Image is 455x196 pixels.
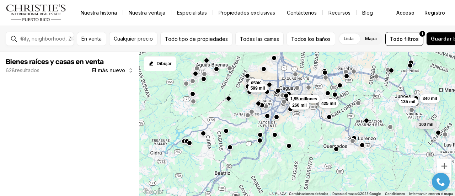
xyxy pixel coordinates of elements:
a: Recursos [323,8,356,18]
button: Todas las camas [235,32,284,46]
font: filtros [404,36,419,42]
button: Contáctenos [281,8,322,18]
button: Acercar [437,159,451,173]
font: 425 mil [321,101,336,106]
font: Blog [362,10,373,16]
a: Informar un error en el mapa [409,192,453,196]
font: 628 [6,67,15,73]
button: Acceso [392,6,419,20]
font: 1,95 millones [290,96,317,101]
font: Dibujar [157,61,172,66]
font: Todo [390,36,403,42]
button: Empezar a dibujar [144,56,176,71]
button: 100 mil [416,120,437,129]
font: 340 mil [423,96,437,101]
font: 100 mil [419,122,434,127]
a: Blog [357,8,379,18]
a: Nuestra historia [75,8,123,18]
font: Cualquier precio [114,36,153,42]
button: 599 mil [248,84,268,92]
font: El más nuevo [92,67,125,73]
font: 599 mil [251,86,265,91]
font: Especialistas [177,10,207,16]
button: Todos los baños [287,32,335,46]
font: Datos del mapa ©2025 Google [332,192,381,196]
button: Cualquier precio [109,32,157,46]
font: Registro [424,10,445,16]
font: Propiedades exclusivas [219,10,275,16]
button: El más nuevo [88,63,138,78]
font: Nuestra ventaja [129,10,165,16]
button: 260 mil [289,101,310,110]
font: 135 mil [401,99,416,104]
font: Todos los baños [291,36,331,42]
a: Especialistas [171,8,213,18]
font: En venta [81,36,102,42]
button: Todo tipo de propiedades [160,32,232,46]
img: logo [6,4,66,21]
button: Todofiltros1 [385,32,423,46]
font: Bienes raíces y casas en venta [6,58,104,65]
a: Condiciones [385,192,405,196]
a: Propiedades exclusivas [213,8,281,18]
button: En venta [77,32,106,46]
font: 650K [251,81,261,86]
font: Nuestra historia [81,10,117,16]
font: 260 mil [292,103,307,108]
font: Lista [344,36,354,41]
font: Contáctenos [287,10,317,16]
font: resultados [15,67,39,73]
button: 1,95 millones [288,95,320,103]
button: Registro [420,6,449,20]
button: 135 mil [398,97,418,106]
font: Mapa [365,36,377,41]
font: Todas las camas [240,36,279,42]
font: Acceso [396,10,414,16]
font: Todo tipo de propiedades [165,36,228,42]
button: 340 mil [420,94,440,103]
button: 425 mil [318,99,339,108]
a: Nuestra ventaja [123,8,171,18]
font: Recursos [328,10,350,16]
font: 1 [422,32,423,36]
button: 650K [248,79,264,88]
